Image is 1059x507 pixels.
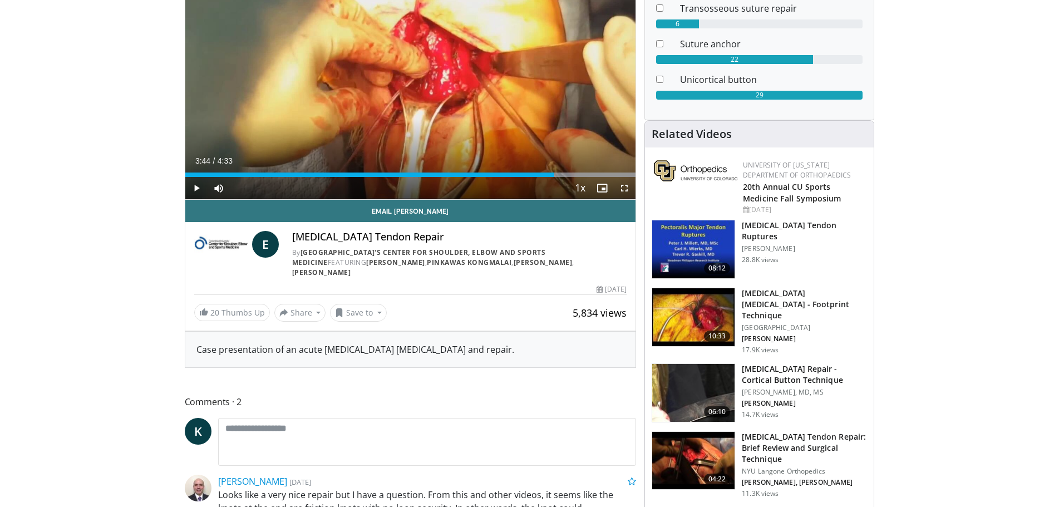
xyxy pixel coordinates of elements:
[704,406,731,417] span: 06:10
[743,205,865,215] div: [DATE]
[185,475,211,501] img: Avatar
[742,478,867,487] p: [PERSON_NAME], [PERSON_NAME]
[656,55,813,64] div: 22
[742,399,867,408] p: [PERSON_NAME]
[195,156,210,165] span: 3:44
[208,177,230,199] button: Mute
[292,248,627,278] div: By FEATURING , , ,
[652,127,732,141] h4: Related Videos
[742,288,867,321] h3: [MEDICAL_DATA] [MEDICAL_DATA] - Footprint Technique
[742,334,867,343] p: [PERSON_NAME]
[672,73,871,86] dd: Unicortical button
[742,410,779,419] p: 14.7K views
[218,475,287,488] a: [PERSON_NAME]
[573,306,627,319] span: 5,834 views
[213,156,215,165] span: /
[742,220,867,242] h3: [MEDICAL_DATA] Tendon Ruptures
[672,2,871,15] dd: Transosseous suture repair
[742,255,779,264] p: 28.8K views
[743,160,851,180] a: University of [US_STATE] Department of Orthopaedics
[569,177,591,199] button: Playback Rate
[194,304,270,321] a: 20 Thumbs Up
[704,331,731,342] span: 10:33
[742,363,867,386] h3: [MEDICAL_DATA] Repair - Cortical Button Technique
[185,177,208,199] button: Play
[652,288,867,355] a: 10:33 [MEDICAL_DATA] [MEDICAL_DATA] - Footprint Technique [GEOGRAPHIC_DATA] [PERSON_NAME] 17.9K v...
[330,304,387,322] button: Save to
[742,244,867,253] p: [PERSON_NAME]
[292,248,546,267] a: [GEOGRAPHIC_DATA]'s Center for Shoulder, Elbow and Sports Medicine
[656,19,699,28] div: 6
[652,220,867,279] a: 08:12 [MEDICAL_DATA] Tendon Ruptures [PERSON_NAME] 28.8K views
[654,160,737,181] img: 355603a8-37da-49b6-856f-e00d7e9307d3.png.150x105_q85_autocrop_double_scale_upscale_version-0.2.png
[427,258,511,267] a: Pinkawas Kongmalai
[591,177,613,199] button: Enable picture-in-picture mode
[292,268,351,277] a: [PERSON_NAME]
[185,395,637,409] span: Comments 2
[196,343,625,356] div: Case presentation of an acute [MEDICAL_DATA] [MEDICAL_DATA] and repair.
[652,288,735,346] img: Picture_9_1_3.png.150x105_q85_crop-smart_upscale.jpg
[652,432,735,490] img: E-HI8y-Omg85H4KX4xMDoxOmdtO40mAx.150x105_q85_crop-smart_upscale.jpg
[514,258,573,267] a: [PERSON_NAME]
[652,220,735,278] img: 159936_0000_1.png.150x105_q85_crop-smart_upscale.jpg
[742,489,779,498] p: 11.3K views
[292,231,627,243] h4: [MEDICAL_DATA] Tendon Repair
[613,177,636,199] button: Fullscreen
[742,467,867,476] p: NYU Langone Orthopedics
[185,173,636,177] div: Progress Bar
[704,263,731,274] span: 08:12
[210,307,219,318] span: 20
[743,181,841,204] a: 20th Annual CU Sports Medicine Fall Symposium
[652,364,735,422] img: XzOTlMlQSGUnbGTX4xMDoxOjA4MTsiGN.150x105_q85_crop-smart_upscale.jpg
[652,363,867,422] a: 06:10 [MEDICAL_DATA] Repair - Cortical Button Technique [PERSON_NAME], MD, MS [PERSON_NAME] 14.7K...
[366,258,425,267] a: [PERSON_NAME]
[742,431,867,465] h3: [MEDICAL_DATA] Tendon Repair: Brief Review and Surgical Technique
[185,200,636,222] a: Email [PERSON_NAME]
[289,477,311,487] small: [DATE]
[274,304,326,322] button: Share
[194,231,248,258] img: Columbia University's Center for Shoulder, Elbow and Sports Medicine
[252,231,279,258] a: E
[652,431,867,498] a: 04:22 [MEDICAL_DATA] Tendon Repair: Brief Review and Surgical Technique NYU Langone Orthopedics [...
[672,37,871,51] dd: Suture anchor
[597,284,627,294] div: [DATE]
[185,418,211,445] a: K
[218,156,233,165] span: 4:33
[742,346,779,355] p: 17.9K views
[742,323,867,332] p: [GEOGRAPHIC_DATA]
[704,474,731,485] span: 04:22
[742,388,867,397] p: [PERSON_NAME], MD, MS
[656,91,863,100] div: 29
